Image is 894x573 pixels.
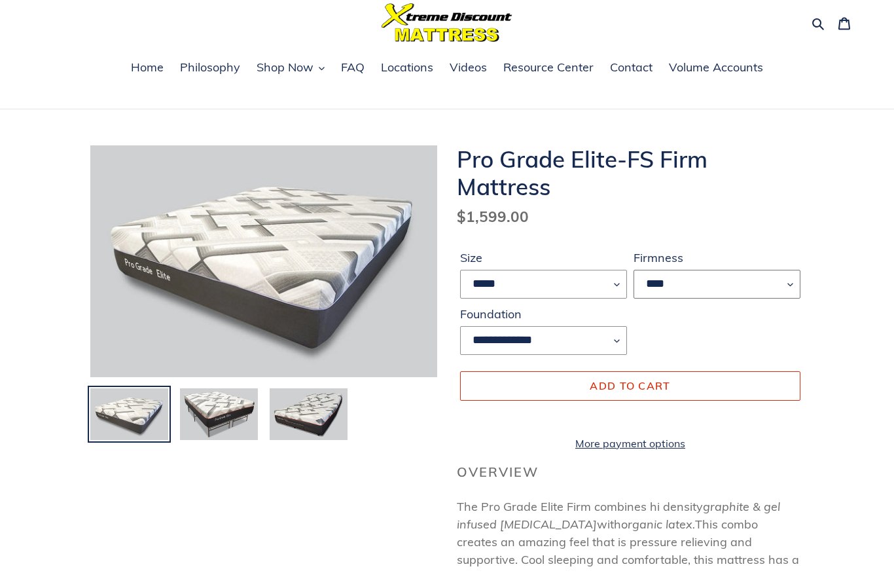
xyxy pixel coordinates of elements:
span: Resource Center [503,60,594,75]
a: More payment options [460,435,800,451]
span: Add to cart [590,379,670,392]
h2: Overview [457,464,804,480]
span: Shop Now [257,60,313,75]
img: Load image into Gallery viewer, Pro Grade Elite-FS Firm Mattress [179,387,259,442]
img: Load image into Gallery viewer, Pro Grade Elite-FS Firm Mattress [89,387,170,442]
a: Philosophy [173,58,247,78]
em: graphite & gel infused [MEDICAL_DATA] [457,499,780,532]
a: Home [124,58,170,78]
a: Locations [374,58,440,78]
a: FAQ [334,58,371,78]
a: Volume Accounts [662,58,770,78]
a: Contact [603,58,659,78]
a: Resource Center [497,58,600,78]
span: Home [131,60,164,75]
span: Videos [450,60,487,75]
img: Xtreme Discount Mattress [382,3,512,42]
img: Load image into Gallery viewer, Pro Grade Elite-FS Firm Mattress [268,387,349,442]
span: Locations [381,60,433,75]
h1: Pro Grade Elite-FS Firm Mattress [457,145,804,200]
label: Foundation [460,305,627,323]
button: Add to cart [460,371,800,400]
label: Firmness [634,249,800,267]
span: Volume Accounts [669,60,763,75]
span: Philosophy [180,60,240,75]
span: $1,599.00 [457,207,529,226]
label: Size [460,249,627,267]
span: FAQ [341,60,365,75]
em: organic latex. [621,517,695,532]
button: Shop Now [250,58,331,78]
span: Contact [610,60,653,75]
a: Videos [443,58,493,78]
